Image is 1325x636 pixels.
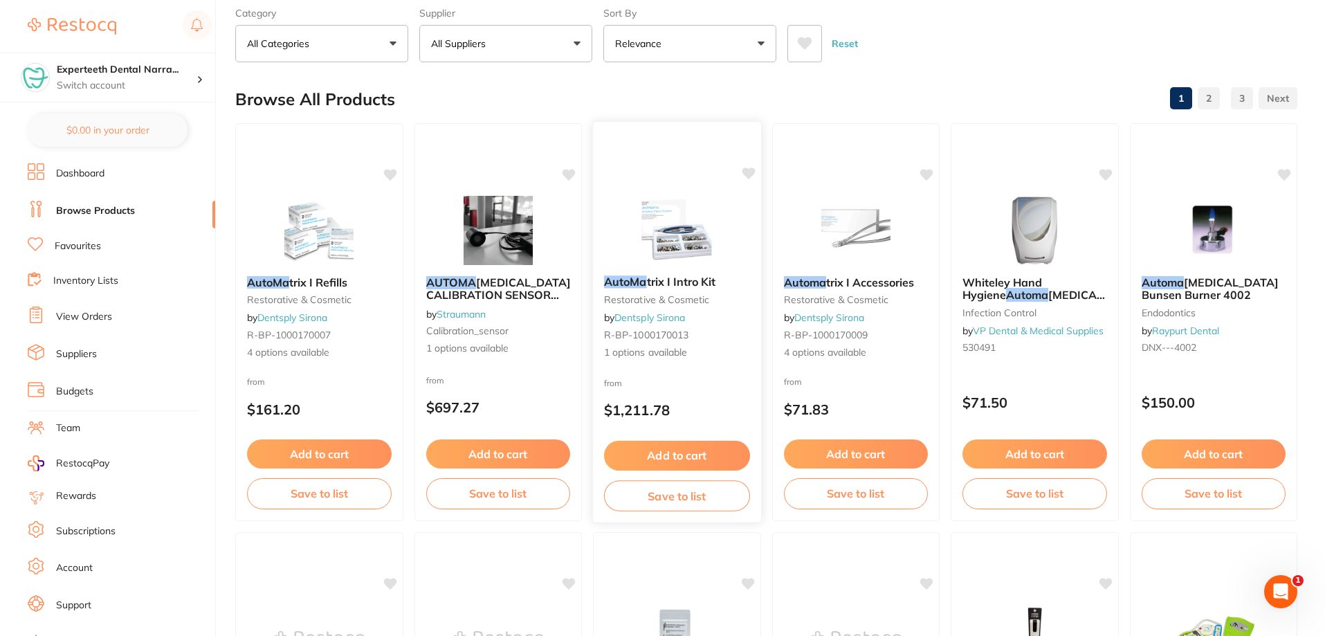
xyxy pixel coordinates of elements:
[28,18,116,35] img: Restocq Logo
[56,310,112,324] a: View Orders
[784,311,864,324] span: by
[604,346,750,360] span: 1 options available
[426,276,571,302] b: AUTOMATIC CALIBRATION SENSOR 385NM
[247,294,392,305] small: restorative & cosmetic
[1142,275,1184,289] em: Automa
[826,275,914,289] span: trix I Accessories
[962,276,1107,302] b: Whiteley Hand Hygiene Automatic Dispenser
[1170,84,1192,112] a: 1
[247,478,392,509] button: Save to list
[55,239,101,253] a: Favourites
[828,25,862,62] button: Reset
[632,194,722,264] img: AutoMatrix I Intro Kit
[56,525,116,538] a: Subscriptions
[419,25,592,62] button: All Suppliers
[419,7,592,19] label: Supplier
[784,329,868,341] span: R-BP-1000170009
[962,439,1107,469] button: Add to cart
[604,294,750,305] small: restorative & cosmetic
[962,394,1107,410] p: $71.50
[426,439,571,469] button: Add to cart
[431,37,491,51] p: All Suppliers
[247,439,392,469] button: Add to cart
[247,346,392,360] span: 4 options available
[56,167,104,181] a: Dashboard
[604,441,750,471] button: Add to cart
[811,196,901,265] img: Automatrix I Accessories
[437,308,486,320] a: Straumann
[962,341,996,354] span: 530491
[973,325,1104,337] a: VP Dental & Medical Supplies
[28,455,44,471] img: RestocqPay
[28,10,116,42] a: Restocq Logo
[962,288,1143,314] span: [MEDICAL_DATA] Dispenser
[647,275,716,289] span: trix I Intro Kit
[426,342,571,356] span: 1 options available
[604,480,750,511] button: Save to list
[426,478,571,509] button: Save to list
[56,385,93,399] a: Budgets
[1142,478,1286,509] button: Save to list
[962,275,1042,302] span: Whiteley Hand Hygiene
[1142,276,1286,302] b: Automatic Bunsen Burner 4002
[1169,196,1259,265] img: Automatic Bunsen Burner 4002
[1142,439,1286,469] button: Add to cart
[1142,394,1286,410] p: $150.00
[247,311,327,324] span: by
[426,325,509,337] span: calibration_sensor
[962,478,1107,509] button: Save to list
[784,346,929,360] span: 4 options available
[784,275,826,289] em: Automa
[247,275,289,289] em: AutoMa
[1142,307,1286,318] small: Endodontics
[603,7,776,19] label: Sort By
[1198,84,1220,112] a: 2
[56,421,80,435] a: Team
[56,599,91,612] a: Support
[235,25,408,62] button: All Categories
[989,196,1079,265] img: Whiteley Hand Hygiene Automatic Dispenser
[603,25,776,62] button: Relevance
[56,561,93,575] a: Account
[1152,325,1219,337] a: Raypurt Dental
[604,311,685,324] span: by
[257,311,327,324] a: Dentsply Sirona
[247,401,392,417] p: $161.20
[247,329,331,341] span: R-BP-1000170007
[604,275,647,289] em: AutoMa
[784,478,929,509] button: Save to list
[604,377,622,388] span: from
[56,204,135,218] a: Browse Products
[615,37,667,51] p: Relevance
[247,376,265,387] span: from
[289,275,347,289] span: trix I Refills
[21,64,49,91] img: Experteeth Dental Narrabri
[426,308,486,320] span: by
[426,375,444,385] span: from
[784,294,929,305] small: restorative & cosmetic
[426,399,571,415] p: $697.27
[1142,275,1279,302] span: [MEDICAL_DATA] Bunsen Burner 4002
[784,439,929,469] button: Add to cart
[604,402,750,418] p: $1,211.78
[28,455,109,471] a: RestocqPay
[784,401,929,417] p: $71.83
[1264,575,1297,608] iframe: Intercom live chat
[453,196,543,265] img: AUTOMATIC CALIBRATION SENSOR 385NM
[56,347,97,361] a: Suppliers
[604,329,688,341] span: R-BP-1000170013
[1292,575,1304,586] span: 1
[794,311,864,324] a: Dentsply Sirona
[56,489,96,503] a: Rewards
[247,276,392,289] b: AutoMatrix I Refills
[235,90,395,109] h2: Browse All Products
[274,196,364,265] img: AutoMatrix I Refills
[1142,325,1219,337] span: by
[28,113,188,147] button: $0.00 in your order
[57,63,197,77] h4: Experteeth Dental Narrabri
[784,376,802,387] span: from
[56,457,109,471] span: RestocqPay
[784,276,929,289] b: Automatrix I Accessories
[235,7,408,19] label: Category
[57,79,197,93] p: Switch account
